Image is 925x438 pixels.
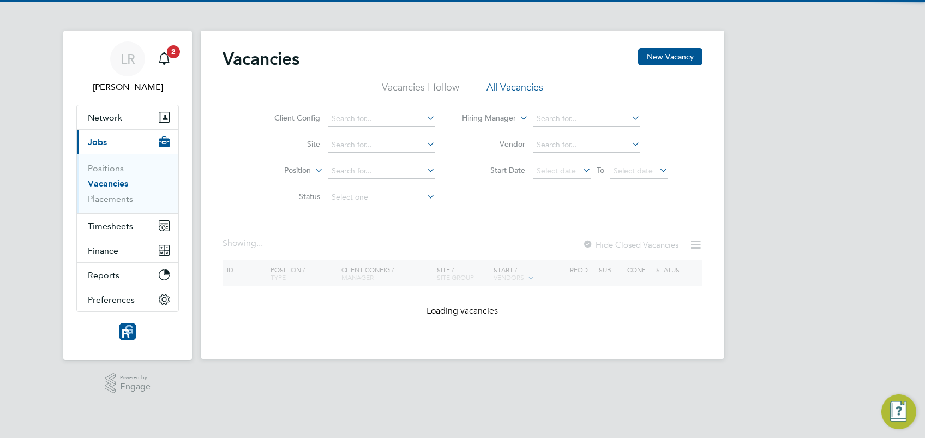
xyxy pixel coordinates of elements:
span: 2 [167,45,180,58]
span: Leanne Rayner [76,81,179,94]
nav: Main navigation [63,31,192,360]
input: Search for... [328,137,435,153]
span: LR [121,52,135,66]
div: Jobs [77,154,178,213]
input: Search for... [328,111,435,127]
a: Vacancies [88,178,128,189]
input: Search for... [533,137,640,153]
label: Start Date [463,165,525,175]
span: Timesheets [88,221,133,231]
span: Finance [88,245,118,256]
label: Position [248,165,311,176]
button: Timesheets [77,214,178,238]
span: Powered by [120,373,151,382]
label: Vendor [463,139,525,149]
button: Preferences [77,287,178,311]
span: Select date [537,166,576,176]
div: Showing [223,238,265,249]
button: Network [77,105,178,129]
label: Client Config [257,113,320,123]
span: Select date [614,166,653,176]
span: Engage [120,382,151,392]
span: Preferences [88,295,135,305]
label: Hide Closed Vacancies [582,239,678,250]
a: LR[PERSON_NAME] [76,41,179,94]
a: Powered byEngage [105,373,151,394]
input: Select one [328,190,435,205]
input: Search for... [533,111,640,127]
a: Placements [88,194,133,204]
button: Finance [77,238,178,262]
li: All Vacancies [486,81,543,100]
a: 2 [153,41,175,76]
a: Go to home page [76,323,179,340]
span: Jobs [88,137,107,147]
label: Hiring Manager [453,113,516,124]
span: Reports [88,270,119,280]
button: Engage Resource Center [881,394,916,429]
img: resourcinggroup-logo-retina.png [119,323,136,340]
span: Network [88,112,122,123]
span: ... [256,238,263,249]
button: Jobs [77,130,178,154]
a: Positions [88,163,124,173]
input: Search for... [328,164,435,179]
span: To [593,163,608,177]
button: Reports [77,263,178,287]
h2: Vacancies [223,48,299,70]
label: Status [257,191,320,201]
li: Vacancies I follow [382,81,459,100]
button: New Vacancy [638,48,702,65]
label: Site [257,139,320,149]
